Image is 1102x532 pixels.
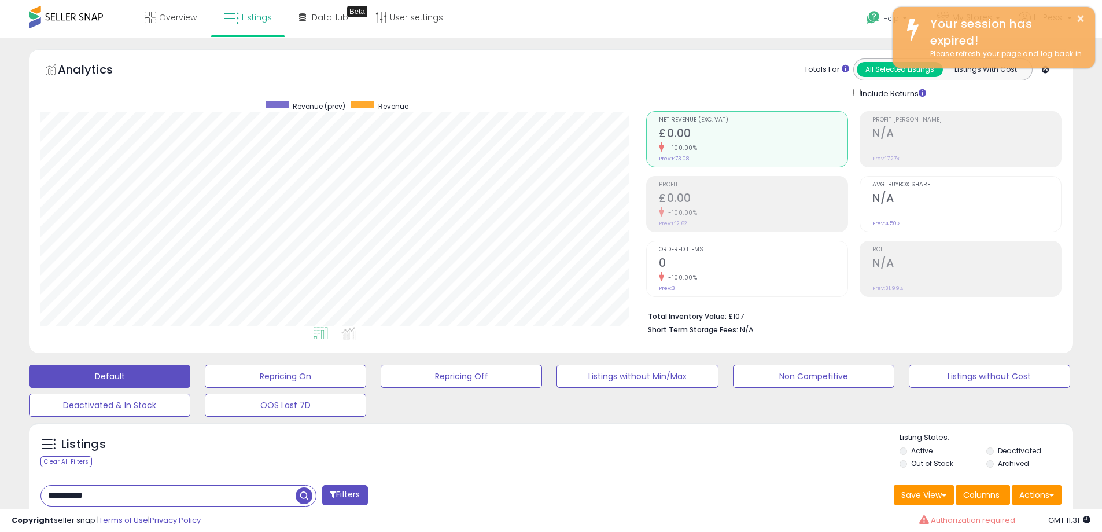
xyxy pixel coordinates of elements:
small: -100.00% [664,273,697,282]
li: £107 [648,309,1053,322]
button: Deactivated & In Stock [29,394,190,417]
small: Prev: 17.27% [872,155,900,162]
div: Include Returns [845,86,940,100]
button: × [1076,12,1085,26]
h2: N/A [872,256,1061,272]
span: Net Revenue (Exc. VAT) [659,117,847,123]
small: Prev: 4.50% [872,220,900,227]
small: Prev: 3 [659,285,675,292]
h5: Analytics [58,61,135,80]
h2: £0.00 [659,192,847,207]
button: Columns [956,485,1010,505]
span: 2025-09-15 11:31 GMT [1048,515,1090,526]
span: ROI [872,247,1061,253]
div: Tooltip anchor [347,6,367,17]
span: Revenue (prev) [293,101,345,111]
button: Save View [894,485,954,505]
span: Revenue [378,101,408,111]
h5: Listings [61,436,106,453]
a: Privacy Policy [150,515,201,526]
p: Listing States: [900,432,1073,443]
a: Help [857,2,919,38]
small: Prev: 31.99% [872,285,903,292]
div: Clear All Filters [40,456,92,467]
small: -100.00% [664,144,697,152]
i: Get Help [866,10,880,25]
h2: N/A [872,192,1061,207]
button: Repricing Off [381,365,542,388]
span: Profit [PERSON_NAME] [872,117,1061,123]
button: Filters [322,485,367,505]
small: -100.00% [664,208,697,217]
span: Avg. Buybox Share [872,182,1061,188]
div: seller snap | | [12,515,201,526]
h2: 0 [659,256,847,272]
span: Profit [659,182,847,188]
label: Out of Stock [911,458,953,468]
button: Listings without Cost [909,365,1070,388]
b: Total Inventory Value: [648,311,727,321]
button: Listings without Min/Max [556,365,718,388]
span: Listings [242,12,272,23]
button: Listings With Cost [942,62,1029,77]
small: Prev: £73.08 [659,155,689,162]
label: Active [911,446,933,456]
span: Columns [963,489,1000,501]
span: Help [883,13,899,23]
a: Terms of Use [99,515,148,526]
button: Actions [1012,485,1062,505]
h2: N/A [872,127,1061,142]
button: Default [29,365,190,388]
div: Totals For [804,64,849,75]
label: Archived [998,458,1029,468]
b: Short Term Storage Fees: [648,325,738,335]
strong: Copyright [12,515,54,526]
div: Your session has expired! [922,16,1086,49]
span: Ordered Items [659,247,847,253]
button: OOS Last 7D [205,394,366,417]
button: Repricing On [205,365,366,388]
span: Overview [159,12,197,23]
button: All Selected Listings [857,62,943,77]
span: Authorization required [931,515,1015,526]
span: DataHub [312,12,348,23]
div: Please refresh your page and log back in [922,49,1086,60]
button: Non Competitive [733,365,894,388]
label: Deactivated [998,446,1041,456]
h2: £0.00 [659,127,847,142]
span: N/A [740,324,754,335]
small: Prev: £12.62 [659,220,687,227]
